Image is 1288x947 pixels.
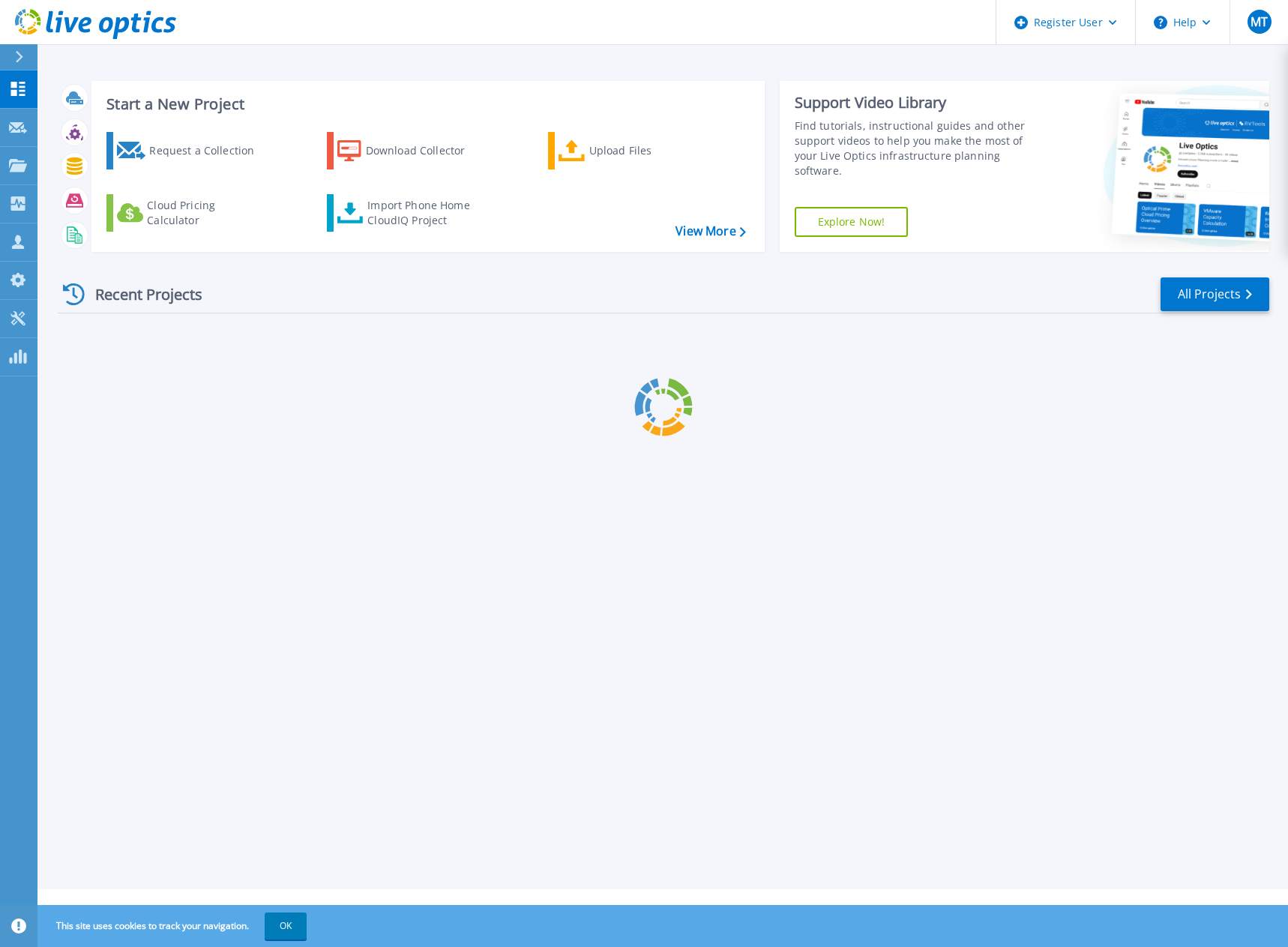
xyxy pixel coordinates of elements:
div: Import Phone Home CloudIQ Project [367,198,484,228]
div: Upload Files [589,136,709,166]
div: Request a Collection [149,136,269,166]
a: View More [675,224,745,238]
div: Download Collector [366,136,486,166]
a: Download Collector [327,132,494,169]
div: Support Video Library [795,93,1043,112]
div: Recent Projects [58,276,223,313]
span: MT [1251,16,1268,28]
span: This site uses cookies to track your navigation. [41,913,307,940]
div: Cloud Pricing Calculator [147,198,267,228]
a: Upload Files [548,132,715,169]
button: OK [265,913,307,940]
div: Find tutorials, instructional guides and other support videos to help you make the most of your L... [795,118,1043,178]
a: Cloud Pricing Calculator [106,194,274,232]
h3: Start a New Project [106,96,745,112]
a: Request a Collection [106,132,274,169]
a: Explore Now! [795,207,909,237]
a: All Projects [1161,277,1269,311]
